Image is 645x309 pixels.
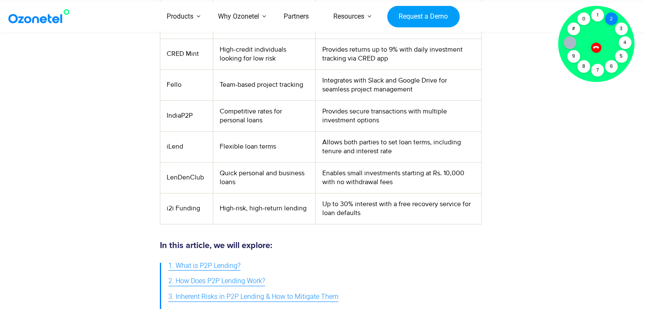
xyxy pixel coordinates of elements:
div: 1 [591,9,604,22]
div: 4 [619,36,631,49]
a: Partners [271,2,321,32]
td: Up to 30% interest with a free recovery service for loan defaults [316,193,481,224]
div: 9 [567,50,580,63]
a: 2. How Does P2P Lending Work? [168,273,265,289]
a: Resources [321,2,377,32]
span: 3. Inherent Risks in P2P Lending & How to Mitigate Them [168,291,338,303]
div: 5 [615,50,628,63]
td: Flexible loan terms [213,131,316,162]
a: 3. Inherent Risks in P2P Lending & How to Mitigate Them [168,289,338,305]
td: Provides returns up to 9% with daily investment tracking via CRED app [316,39,481,69]
td: Integrates with Slack and Google Drive for seamless project management [316,69,481,100]
td: i2i Funding [160,193,213,224]
td: High-risk, high-return lending [213,193,316,224]
td: High-credit individuals looking for low risk [213,39,316,69]
div: # [567,23,580,36]
td: Provides secure transactions with multiple investment options [316,100,481,131]
a: Products [154,2,206,32]
span: 1. What is P2P Lending? [168,260,240,272]
div: 2 [605,13,617,25]
td: iLend [160,131,213,162]
td: IndiaP2P [160,100,213,131]
td: Team-based project tracking [213,69,316,100]
td: Enables small investments starting at Rs. 10,000 with no withdrawal fees [316,162,481,193]
a: 1. What is P2P Lending? [168,258,240,274]
td: Quick personal and business loans [213,162,316,193]
div: 6 [605,60,617,73]
div: 7 [591,64,604,77]
a: Request a Demo [387,6,460,28]
a: Why Ozonetel [206,2,271,32]
td: Competitive rates for personal loans [213,100,316,131]
div: 0 [577,13,590,25]
div: 8 [577,60,590,73]
td: Allows both parties to set loan terms, including tenure and interest rate [316,131,481,162]
div: 3 [615,23,628,36]
td: CRED Mint [160,39,213,69]
td: LenDenClub [160,162,213,193]
h5: In this article, we will explore: [160,241,482,250]
td: Fello [160,69,213,100]
span: 2. How Does P2P Lending Work? [168,275,265,287]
